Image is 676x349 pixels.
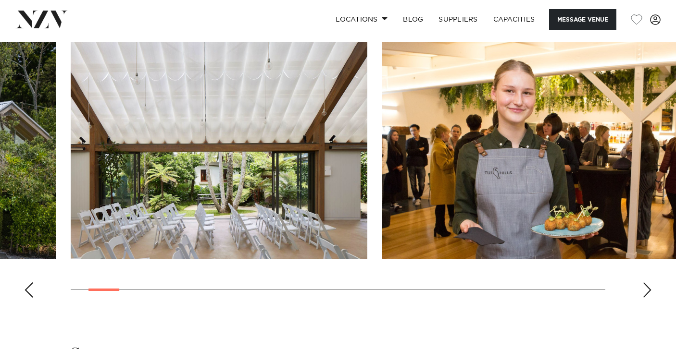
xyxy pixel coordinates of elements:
a: Locations [328,9,395,30]
img: nzv-logo.png [15,11,68,28]
a: BLOG [395,9,431,30]
a: SUPPLIERS [431,9,485,30]
a: Capacities [486,9,543,30]
button: Message Venue [549,9,616,30]
swiper-slide: 2 / 30 [71,42,367,259]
